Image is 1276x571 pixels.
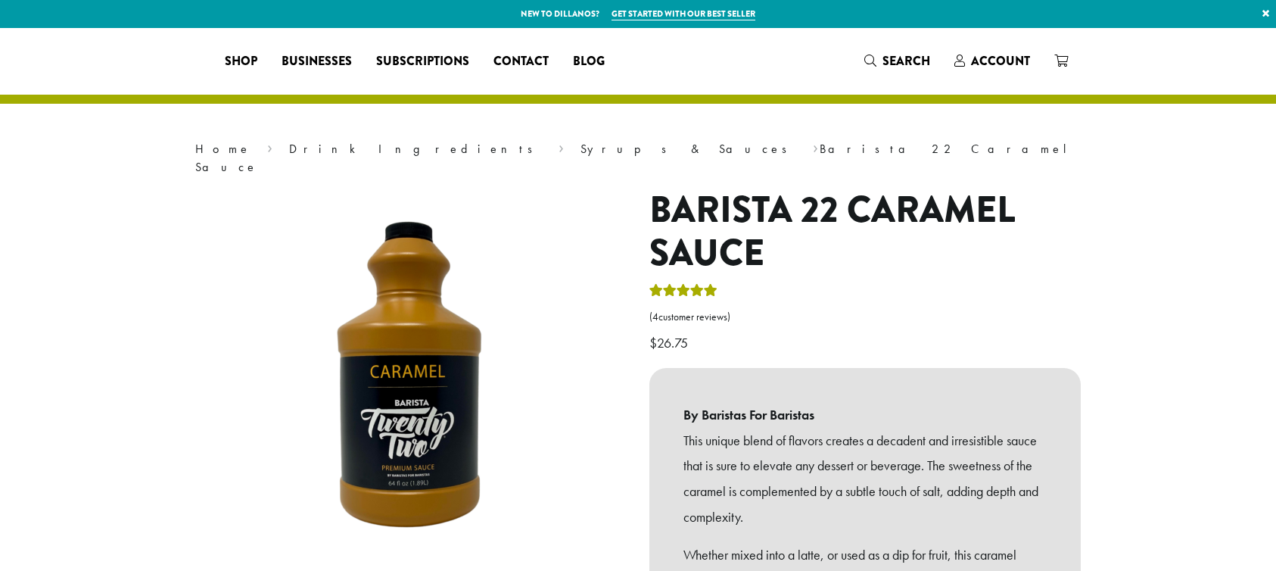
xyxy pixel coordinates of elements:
[649,282,717,304] div: Rated 5.00 out of 5
[882,52,930,70] span: Search
[683,428,1047,530] p: This unique blend of flavors creates a decadent and irresistible sauce that is sure to elevate an...
[573,52,605,71] span: Blog
[612,8,755,20] a: Get started with our best seller
[852,48,942,73] a: Search
[580,141,797,157] a: Syrups & Sauces
[195,141,251,157] a: Home
[376,52,469,71] span: Subscriptions
[683,402,1047,428] b: By Baristas For Baristas
[267,135,272,158] span: ›
[971,52,1030,70] span: Account
[195,140,1081,176] nav: Breadcrumb
[649,334,657,351] span: $
[649,189,1081,276] h1: Barista 22 Caramel Sauce
[222,189,600,567] img: Barista 22 Caramel Sauce
[493,52,549,71] span: Contact
[813,135,818,158] span: ›
[213,49,269,73] a: Shop
[649,334,692,351] bdi: 26.75
[282,52,352,71] span: Businesses
[559,135,564,158] span: ›
[289,141,543,157] a: Drink Ingredients
[225,52,257,71] span: Shop
[649,310,1081,325] a: (4customer reviews)
[652,310,658,323] span: 4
